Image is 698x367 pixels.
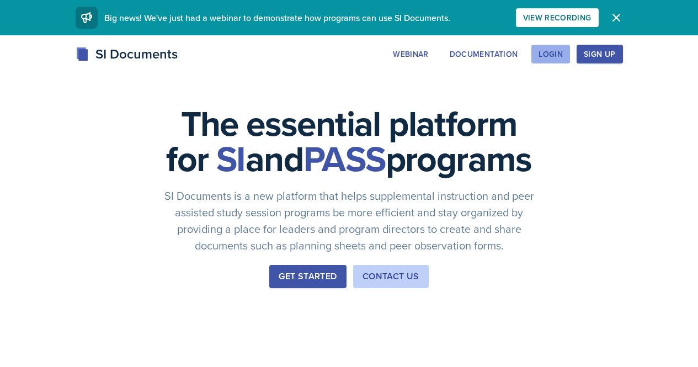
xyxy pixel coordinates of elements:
[269,265,346,288] button: Get Started
[523,13,592,22] div: View Recording
[76,44,178,64] div: SI Documents
[577,45,622,63] button: Sign Up
[279,270,337,283] div: Get Started
[584,50,615,58] div: Sign Up
[363,270,419,283] div: Contact Us
[443,45,525,63] button: Documentation
[450,50,518,58] div: Documentation
[539,50,563,58] div: Login
[104,12,450,24] span: Big news! We've just had a webinar to demonstrate how programs can use SI Documents.
[393,50,428,58] div: Webinar
[531,45,570,63] button: Login
[386,45,435,63] button: Webinar
[516,8,599,27] button: View Recording
[353,265,429,288] button: Contact Us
